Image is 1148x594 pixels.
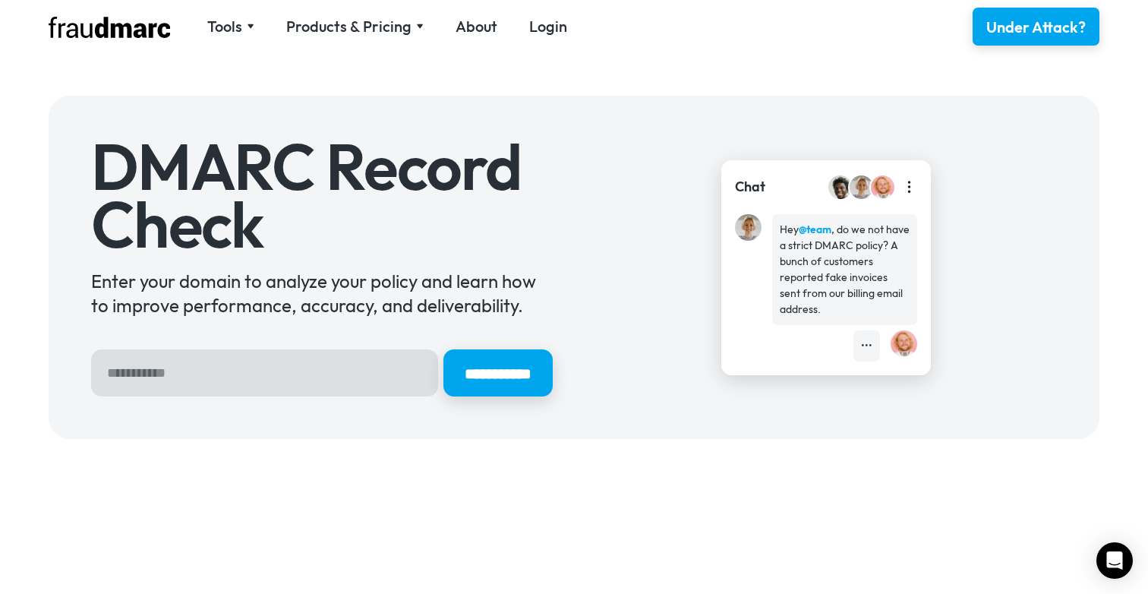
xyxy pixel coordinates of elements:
div: ••• [861,338,872,354]
div: Tools [207,16,254,37]
form: Hero Sign Up Form [91,349,553,397]
div: Enter your domain to analyze your policy and learn how to improve performance, accuracy, and deli... [91,269,553,318]
div: Products & Pricing [286,16,412,37]
div: Tools [207,16,242,37]
a: Under Attack? [973,8,1099,46]
div: Open Intercom Messenger [1096,542,1133,579]
a: Login [529,16,567,37]
div: Hey , do we not have a strict DMARC policy? A bunch of customers reported fake invoices sent from... [780,222,910,318]
div: Under Attack? [986,17,1086,38]
a: About [456,16,497,37]
h1: DMARC Record Check [91,138,553,253]
div: Products & Pricing [286,16,424,37]
div: Chat [735,177,765,197]
strong: @team [799,223,831,236]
